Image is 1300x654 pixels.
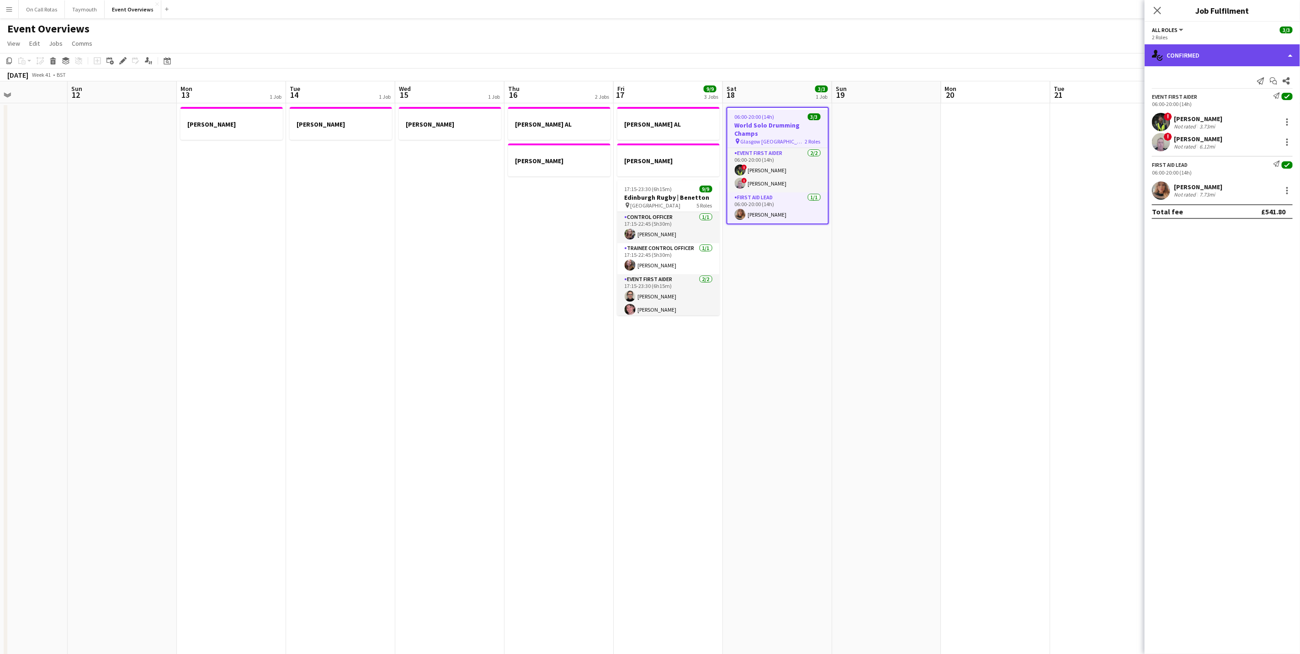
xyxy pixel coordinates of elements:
span: Comms [72,39,92,48]
span: 2 Roles [805,138,821,145]
app-card-role: Control Officer1/117:15-22:45 (5h30m)[PERSON_NAME] [617,212,720,243]
div: 1 Job [488,93,500,100]
div: Total fee [1152,207,1183,216]
span: Tue [1054,85,1065,93]
h3: [PERSON_NAME] [508,157,610,165]
div: Not rated [1174,123,1198,130]
span: 18 [725,90,737,100]
span: 9/9 [700,186,712,192]
app-job-card: [PERSON_NAME] [508,144,610,176]
div: 3 Jobs [704,93,718,100]
div: Not rated [1174,143,1198,150]
div: Not rated [1174,191,1198,198]
div: 1 Job [816,93,828,100]
span: [GEOGRAPHIC_DATA] [631,202,681,209]
div: [PERSON_NAME] [1174,115,1222,123]
app-job-card: [PERSON_NAME] AL [508,107,610,140]
h3: World Solo Drumming Champs [727,121,828,138]
span: Sat [727,85,737,93]
span: All roles [1152,27,1178,33]
span: ! [742,165,747,170]
app-card-role: First Aid Lead1/106:00-20:00 (14h)[PERSON_NAME] [727,192,828,223]
span: 17:15-23:30 (6h15m) [625,186,672,192]
h3: Edinburgh Rugby | Benetton [617,193,720,202]
h3: [PERSON_NAME] [617,157,720,165]
div: [PERSON_NAME] [1174,135,1222,143]
app-job-card: 06:00-20:00 (14h)3/3World Solo Drumming Champs Glasgow [GEOGRAPHIC_DATA] Unviersity2 RolesEvent F... [727,107,829,224]
span: 15 [398,90,411,100]
a: View [4,37,24,49]
button: Event Overviews [105,0,161,18]
h3: [PERSON_NAME] [180,120,283,128]
a: Comms [68,37,96,49]
div: Confirmed [1145,44,1300,66]
span: Wed [399,85,411,93]
span: Mon [945,85,957,93]
button: On Call Rotas [19,0,65,18]
button: All roles [1152,27,1185,33]
span: 16 [507,90,520,100]
div: 2 Roles [1152,34,1293,41]
div: 06:00-20:00 (14h) [1152,169,1293,176]
div: £541.80 [1261,207,1285,216]
span: Mon [180,85,192,93]
span: Thu [508,85,520,93]
span: 9/9 [704,85,716,92]
app-job-card: [PERSON_NAME] AL [617,107,720,140]
span: View [7,39,20,48]
div: First Aid Lead [1152,161,1188,168]
a: Jobs [45,37,66,49]
span: Glasgow [GEOGRAPHIC_DATA] Unviersity [741,138,805,145]
app-card-role: Event First Aider2/206:00-20:00 (14h)![PERSON_NAME]![PERSON_NAME] [727,148,828,192]
div: 2 Jobs [595,93,609,100]
div: 1 Job [379,93,391,100]
a: Edit [26,37,43,49]
app-job-card: [PERSON_NAME] [290,107,392,140]
h3: [PERSON_NAME] [290,120,392,128]
span: 20 [944,90,957,100]
h1: Event Overviews [7,22,90,36]
div: [PERSON_NAME] [1174,183,1222,191]
span: Sun [71,85,82,93]
span: Tue [290,85,300,93]
span: 3/3 [808,113,821,120]
div: 7.73mi [1198,191,1217,198]
h3: [PERSON_NAME] [399,120,501,128]
app-card-role: Event First Aider2/217:15-23:30 (6h15m)[PERSON_NAME][PERSON_NAME] [617,274,720,319]
span: ! [1164,133,1172,141]
span: ! [742,178,747,183]
app-job-card: [PERSON_NAME] [180,107,283,140]
app-card-role: Trainee Control Officer1/117:15-22:45 (5h30m)[PERSON_NAME] [617,243,720,274]
span: 21 [1053,90,1065,100]
div: 3.73mi [1198,123,1217,130]
app-job-card: 17:15-23:30 (6h15m)9/9Edinburgh Rugby | Benetton [GEOGRAPHIC_DATA]5 RolesControl Officer1/117:15-... [617,180,720,315]
span: 17 [616,90,625,100]
span: 19 [834,90,847,100]
span: ! [1164,112,1172,121]
span: 5 Roles [697,202,712,209]
app-job-card: [PERSON_NAME] [617,144,720,176]
span: 3/3 [815,85,828,92]
app-job-card: [PERSON_NAME] [399,107,501,140]
span: Sun [836,85,847,93]
div: 6.12mi [1198,143,1217,150]
span: Week 41 [30,71,53,78]
button: Taymouth [65,0,105,18]
span: 14 [288,90,300,100]
span: Edit [29,39,40,48]
span: 3/3 [1280,27,1293,33]
div: 1 Job [270,93,281,100]
h3: [PERSON_NAME] AL [508,120,610,128]
div: BST [57,71,66,78]
span: 12 [70,90,82,100]
span: Jobs [49,39,63,48]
